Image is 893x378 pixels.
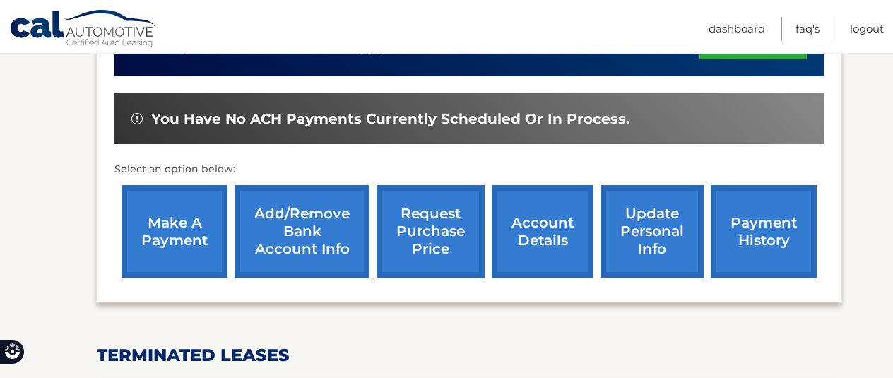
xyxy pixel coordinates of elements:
span: You have no ACH payments currently scheduled or in process. [151,110,629,128]
a: Add/Remove bank account info [235,185,369,278]
a: update personal info [601,185,704,278]
a: payment history [711,185,817,278]
a: Dashboard [709,17,765,40]
a: make a payment [122,185,227,278]
a: account details [492,185,593,278]
a: FAQ's [796,17,820,40]
a: request purchase price [377,185,485,278]
a: Logout [850,17,884,40]
img: alert-white.svg [131,113,143,124]
a: Cal Automotive [9,9,158,50]
h2: terminated leases [97,345,841,366]
p: Select an option below: [114,161,824,178]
